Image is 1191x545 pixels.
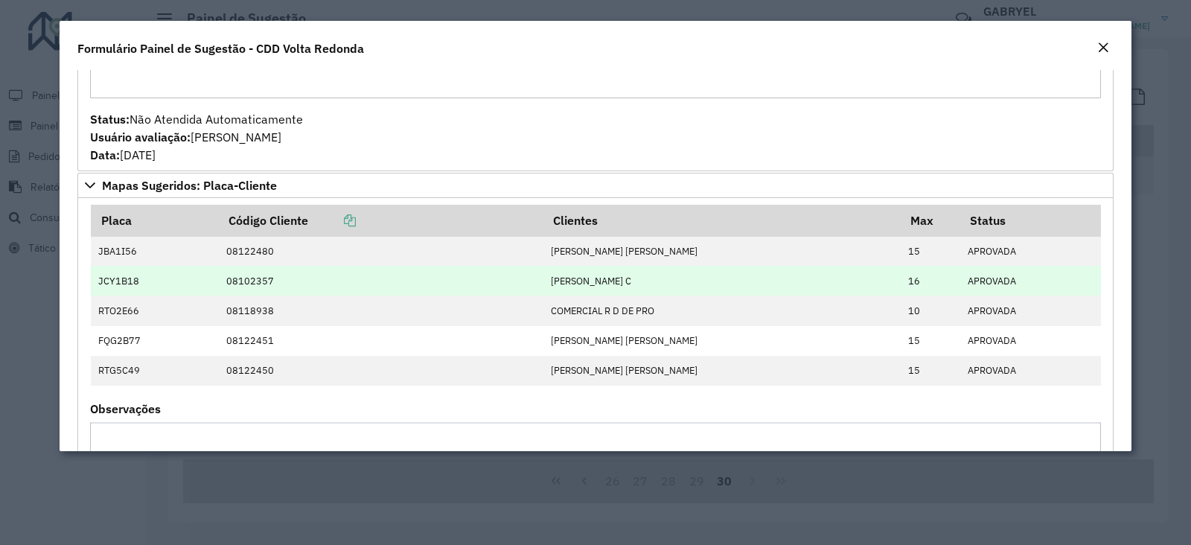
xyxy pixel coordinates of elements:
[90,400,161,418] label: Observações
[959,237,1100,267] td: APROVADA
[959,356,1100,386] td: APROVADA
[91,205,219,236] th: Placa
[90,130,191,144] strong: Usuário avaliação:
[91,266,219,296] td: JCY1B18
[543,326,901,356] td: [PERSON_NAME] [PERSON_NAME]
[77,39,364,57] h4: Formulário Painel de Sugestão - CDD Volta Redonda
[91,296,219,325] td: RTO2E66
[900,326,959,356] td: 15
[900,296,959,325] td: 10
[91,356,219,386] td: RTG5C49
[900,356,959,386] td: 15
[900,237,959,267] td: 15
[218,326,543,356] td: 08122451
[543,266,901,296] td: [PERSON_NAME] C
[900,205,959,236] th: Max
[218,205,543,236] th: Código Cliente
[90,112,130,127] strong: Status:
[90,147,120,162] strong: Data:
[90,112,303,162] span: Não Atendida Automaticamente [PERSON_NAME] [DATE]
[543,237,901,267] td: [PERSON_NAME] [PERSON_NAME]
[959,326,1100,356] td: APROVADA
[91,237,219,267] td: JBA1I56
[218,356,543,386] td: 08122450
[308,213,356,228] a: Copiar
[900,266,959,296] td: 16
[959,296,1100,325] td: APROVADA
[959,266,1100,296] td: APROVADA
[543,205,901,236] th: Clientes
[1097,42,1109,54] em: Fechar
[1093,39,1114,58] button: Close
[218,237,543,267] td: 08122480
[959,205,1100,236] th: Status
[218,296,543,325] td: 08118938
[543,356,901,386] td: [PERSON_NAME] [PERSON_NAME]
[543,296,901,325] td: COMERCIAL R D DE PRO
[102,179,277,191] span: Mapas Sugeridos: Placa-Cliente
[77,173,1114,198] a: Mapas Sugeridos: Placa-Cliente
[91,326,219,356] td: FQG2B77
[218,266,543,296] td: 08102357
